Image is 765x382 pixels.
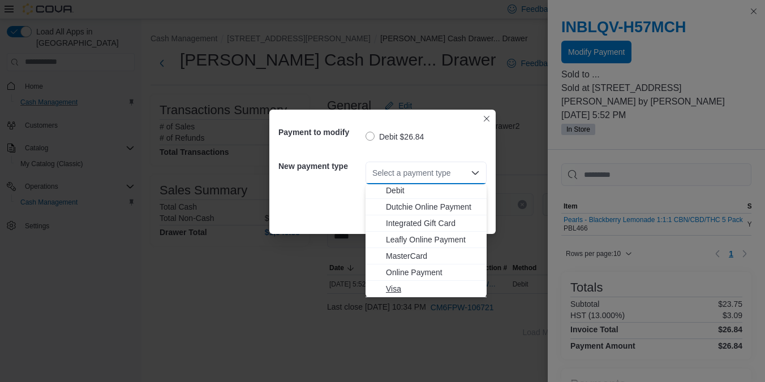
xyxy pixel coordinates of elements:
[386,267,480,278] span: Online Payment
[366,183,487,199] button: Debit
[366,264,487,281] button: Online Payment
[480,112,493,125] button: Closes this modal window
[386,234,480,245] span: Leafly Online Payment
[366,199,487,215] button: Dutchie Online Payment
[386,250,480,262] span: MasterCard
[372,166,373,180] input: Accessible screen reader label
[366,248,487,264] button: MasterCard
[471,168,480,177] button: Close list of options
[278,121,363,144] h5: Payment to modify
[386,283,480,294] span: Visa
[386,185,480,196] span: Debit
[366,215,487,232] button: Integrated Gift Card
[386,218,480,229] span: Integrated Gift Card
[366,281,487,297] button: Visa
[366,130,424,144] label: Debit $26.84
[386,201,480,212] span: Dutchie Online Payment
[366,166,487,297] div: Choose from the following options
[278,155,363,177] h5: New payment type
[366,232,487,248] button: Leafly Online Payment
